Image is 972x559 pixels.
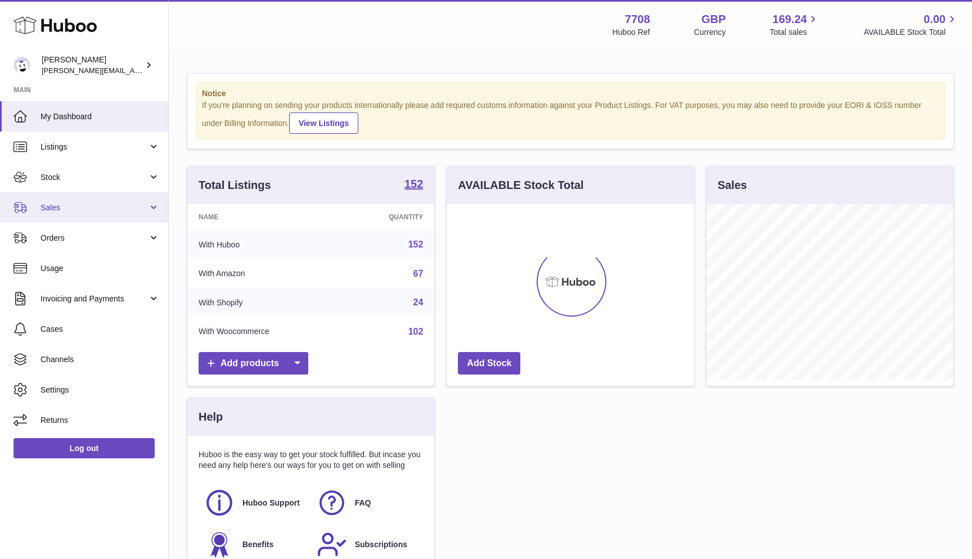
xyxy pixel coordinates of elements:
[40,385,160,395] span: Settings
[199,449,423,471] p: Huboo is the easy way to get your stock fulfilled. But incase you need any help here's our ways f...
[924,12,946,27] span: 0.00
[204,488,305,518] a: Huboo Support
[613,27,650,38] div: Huboo Ref
[202,88,939,99] strong: Notice
[187,317,341,346] td: With Woocommerce
[40,172,148,183] span: Stock
[701,12,726,27] strong: GBP
[40,294,148,304] span: Invoicing and Payments
[40,142,148,152] span: Listings
[187,230,341,259] td: With Huboo
[408,327,424,336] a: 102
[413,269,424,278] a: 67
[187,288,341,317] td: With Shopify
[413,297,424,307] a: 24
[408,240,424,249] a: 152
[625,12,650,27] strong: 7708
[199,178,271,193] h3: Total Listings
[199,409,223,425] h3: Help
[40,202,148,213] span: Sales
[404,178,423,192] a: 152
[40,233,148,244] span: Orders
[718,178,747,193] h3: Sales
[40,111,160,122] span: My Dashboard
[40,354,160,365] span: Channels
[458,352,520,375] a: Add Stock
[40,324,160,335] span: Cases
[863,27,958,38] span: AVAILABLE Stock Total
[769,27,820,38] span: Total sales
[355,539,407,550] span: Subscriptions
[242,539,273,550] span: Benefits
[13,438,155,458] a: Log out
[341,204,435,230] th: Quantity
[202,100,939,134] div: If you're planning on sending your products internationally please add required customs informati...
[42,66,226,75] span: [PERSON_NAME][EMAIL_ADDRESS][DOMAIN_NAME]
[355,498,371,508] span: FAQ
[13,57,30,74] img: victor@erbology.co
[40,415,160,426] span: Returns
[769,12,820,38] a: 169.24 Total sales
[187,259,341,288] td: With Amazon
[458,178,583,193] h3: AVAILABLE Stock Total
[199,352,308,375] a: Add products
[242,498,300,508] span: Huboo Support
[772,12,807,27] span: 169.24
[863,12,958,38] a: 0.00 AVAILABLE Stock Total
[40,263,160,274] span: Usage
[289,112,358,134] a: View Listings
[317,488,418,518] a: FAQ
[694,27,726,38] div: Currency
[42,55,143,76] div: [PERSON_NAME]
[404,178,423,190] strong: 152
[187,204,341,230] th: Name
